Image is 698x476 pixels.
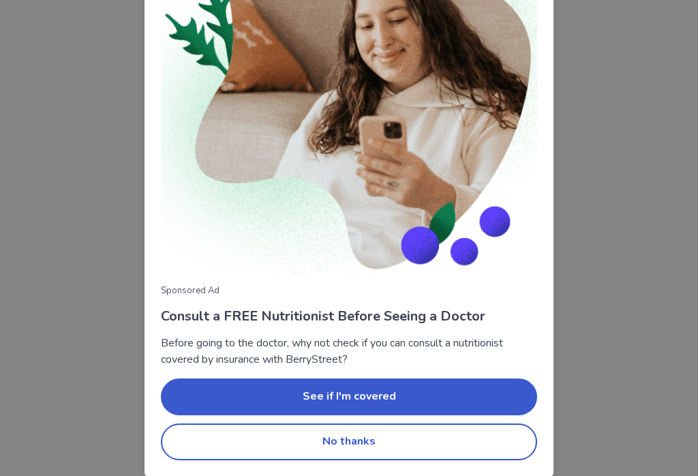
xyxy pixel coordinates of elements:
p: Before going to the doctor, why not check if you can consult a nutritionist covered by insurance ... [161,335,537,368]
button: No thanks [161,423,537,460]
p: Consult a FREE Nutritionist Before Seeing a Doctor [161,306,537,327]
p: Sponsored Ad [161,284,537,298]
button: See if I'm covered [161,378,537,415]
